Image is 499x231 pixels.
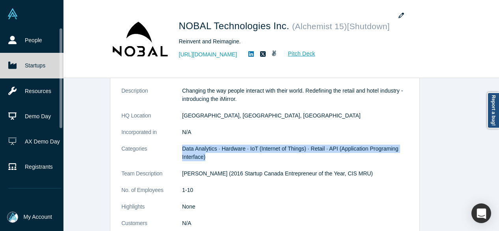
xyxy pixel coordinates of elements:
[121,203,182,219] dt: Highlights
[182,170,408,178] p: [PERSON_NAME] (2016 Startup Canada Entrepreneur of the Year, CIS MRU)
[182,145,398,160] span: Data Analytics · Hardware · IoT (Internet of Things) · Retail · API (Application Programing Inter...
[121,186,182,203] dt: No. of Employees
[182,219,408,227] dd: N/A
[121,87,182,112] dt: Description
[113,11,168,67] img: NOBAL Technologies Inc.'s Logo
[179,50,237,59] a: [URL][DOMAIN_NAME]
[182,128,408,136] dd: N/A
[121,112,182,128] dt: HQ Location
[7,212,52,223] button: My Account
[179,20,292,31] span: NOBAL Technologies Inc.
[487,92,499,129] a: Report a bug!
[292,22,390,31] small: ( Alchemist 15 ) [Shutdown]
[24,213,52,221] span: My Account
[121,128,182,145] dt: Incorporated in
[7,8,18,19] img: Alchemist Vault Logo
[121,145,182,170] dt: Categories
[182,87,408,103] p: Changing the way people interact with their world. Redefining the retail and hotel industry - int...
[121,170,182,186] dt: Team Description
[179,37,400,46] div: Reinvent and Reimagine.
[7,212,18,223] img: Mia Scott's Account
[182,203,408,211] p: None
[279,49,316,58] a: Pitch Deck
[182,186,408,194] dd: 1-10
[182,112,408,120] dd: [GEOGRAPHIC_DATA], [GEOGRAPHIC_DATA], [GEOGRAPHIC_DATA]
